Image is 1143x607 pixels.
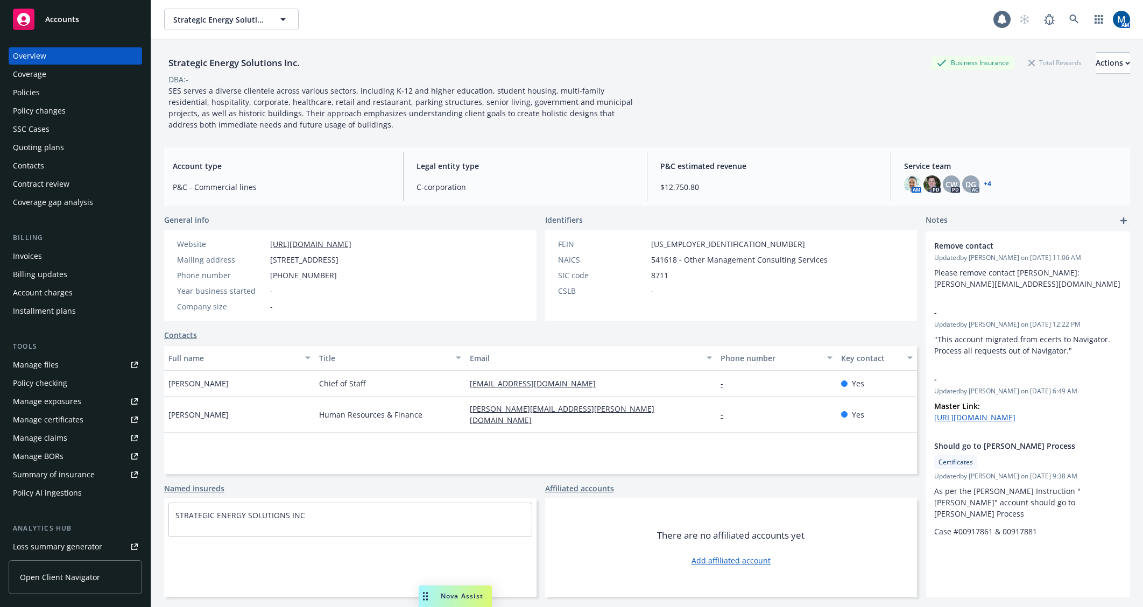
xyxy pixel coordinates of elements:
[660,160,878,172] span: P&C estimated revenue
[168,74,188,85] div: DBA: -
[9,393,142,410] a: Manage exposures
[9,375,142,392] a: Policy checking
[177,254,266,265] div: Mailing address
[270,239,351,249] a: [URL][DOMAIN_NAME]
[651,285,654,297] span: -
[545,214,583,225] span: Identifiers
[904,175,921,193] img: photo
[177,238,266,250] div: Website
[164,56,304,70] div: Strategic Energy Solutions Inc.
[9,47,142,65] a: Overview
[164,483,224,494] a: Named insureds
[934,320,1121,329] span: Updated by [PERSON_NAME] on [DATE] 12:22 PM
[13,194,93,211] div: Coverage gap analysis
[9,4,142,34] a: Accounts
[9,102,142,119] a: Policy changes
[470,404,654,425] a: [PERSON_NAME][EMAIL_ADDRESS][PERSON_NAME][DOMAIN_NAME]
[319,352,449,364] div: Title
[465,345,716,371] button: Email
[1096,52,1130,74] button: Actions
[168,409,229,420] span: [PERSON_NAME]
[13,248,42,265] div: Invoices
[660,181,878,193] span: $12,750.80
[984,181,991,187] a: +4
[9,411,142,428] a: Manage certificates
[470,352,700,364] div: Email
[1063,9,1085,30] a: Search
[545,483,614,494] a: Affiliated accounts
[168,378,229,389] span: [PERSON_NAME]
[13,375,67,392] div: Policy checking
[934,401,980,411] strong: Master Link:
[164,214,209,225] span: General info
[934,471,1121,481] span: Updated by [PERSON_NAME] on [DATE] 9:38 AM
[946,179,957,190] span: CW
[173,181,390,193] span: P&C - Commercial lines
[9,356,142,373] a: Manage files
[270,285,273,297] span: -
[934,253,1121,263] span: Updated by [PERSON_NAME] on [DATE] 11:06 AM
[558,254,647,265] div: NAICS
[9,66,142,83] a: Coverage
[1088,9,1110,30] a: Switch app
[651,238,805,250] span: [US_EMPLOYER_IDENTIFICATION_NUMBER]
[13,538,102,555] div: Loss summary generator
[13,302,76,320] div: Installment plans
[13,157,44,174] div: Contacts
[9,284,142,301] a: Account charges
[20,571,100,583] span: Open Client Navigator
[9,232,142,243] div: Billing
[923,175,941,193] img: photo
[164,9,299,30] button: Strategic Energy Solutions Inc.
[470,378,604,389] a: [EMAIL_ADDRESS][DOMAIN_NAME]
[168,352,299,364] div: Full name
[9,341,142,352] div: Tools
[9,248,142,265] a: Invoices
[934,526,1121,537] p: Case #00917861 & 00917881
[45,15,79,24] span: Accounts
[1113,11,1130,28] img: photo
[1014,9,1035,30] a: Start snowing
[13,121,50,138] div: SSC Cases
[926,365,1130,432] div: -Updatedby [PERSON_NAME] on [DATE] 6:49 AMMaster Link: [URL][DOMAIN_NAME]
[1039,9,1060,30] a: Report a Bug
[319,378,365,389] span: Chief of Staff
[721,378,732,389] a: -
[13,266,67,283] div: Billing updates
[841,352,901,364] div: Key contact
[934,373,1093,385] span: -
[1023,56,1087,69] div: Total Rewards
[173,14,266,25] span: Strategic Energy Solutions Inc.
[173,160,390,172] span: Account type
[13,284,73,301] div: Account charges
[13,175,69,193] div: Contract review
[926,214,948,227] span: Notes
[716,345,837,371] button: Phone number
[934,440,1093,451] span: Should go to [PERSON_NAME] Process
[319,409,422,420] span: Human Resources & Finance
[419,585,432,607] div: Drag to move
[934,240,1093,251] span: Remove contact
[558,285,647,297] div: CSLB
[558,270,647,281] div: SIC code
[270,301,273,312] span: -
[9,139,142,156] a: Quoting plans
[1117,214,1130,227] a: add
[9,302,142,320] a: Installment plans
[9,484,142,502] a: Policy AI ingestions
[932,56,1014,69] div: Business Insurance
[934,485,1121,519] p: As per the [PERSON_NAME] Instruction "[PERSON_NAME]" account should go to [PERSON_NAME] Process
[13,102,66,119] div: Policy changes
[692,555,771,566] a: Add affiliated account
[13,356,59,373] div: Manage files
[13,448,63,465] div: Manage BORs
[13,139,64,156] div: Quoting plans
[9,84,142,101] a: Policies
[417,160,634,172] span: Legal entity type
[965,179,976,190] span: DG
[837,345,917,371] button: Key contact
[926,432,1130,546] div: Should go to [PERSON_NAME] ProcessCertificatesUpdatedby [PERSON_NAME] on [DATE] 9:38 AMAs per the...
[934,334,1112,356] span: "This account migrated from ecerts to Navigator. Process all requests out of Navigator."
[315,345,465,371] button: Title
